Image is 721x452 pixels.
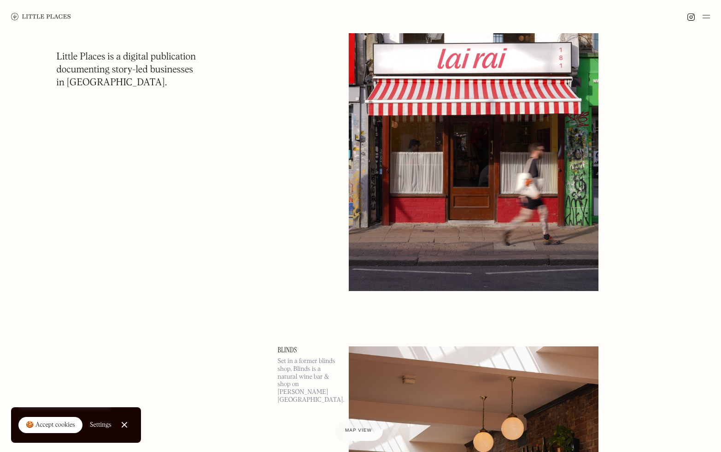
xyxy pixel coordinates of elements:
[334,421,383,441] a: Map view
[18,417,82,434] a: 🍪 Accept cookies
[57,51,196,89] h1: Little Places is a digital publication documenting story-led businesses in [GEOGRAPHIC_DATA].
[278,357,338,404] p: Set in a former blinds shop, Blinds is a natural wine bar & shop on [PERSON_NAME][GEOGRAPHIC_DATA].
[26,421,75,430] div: 🍪 Accept cookies
[115,416,134,434] a: Close Cookie Popup
[90,415,111,435] a: Settings
[278,346,338,354] a: Blinds
[345,428,372,433] span: Map view
[90,422,111,428] div: Settings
